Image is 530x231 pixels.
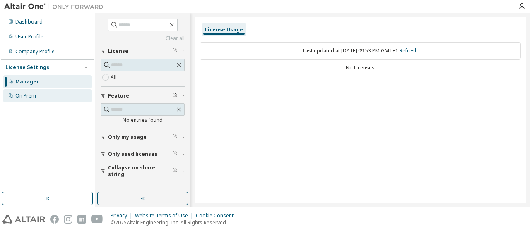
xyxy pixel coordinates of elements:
[101,128,185,146] button: Only my usage
[15,79,40,85] div: Managed
[108,134,147,141] span: Only my usage
[108,164,172,178] span: Collapse on share string
[15,33,43,40] div: User Profile
[15,48,55,55] div: Company Profile
[200,42,521,60] div: Last updated at: [DATE] 09:53 PM GMT+1
[101,42,185,60] button: License
[135,212,196,219] div: Website Terms of Use
[172,151,177,157] span: Clear filter
[111,212,135,219] div: Privacy
[196,212,238,219] div: Cookie Consent
[108,151,157,157] span: Only used licenses
[101,87,185,105] button: Feature
[172,168,177,174] span: Clear filter
[101,145,185,163] button: Only used licenses
[172,48,177,55] span: Clear filter
[101,162,185,180] button: Collapse on share string
[5,64,49,71] div: License Settings
[172,134,177,141] span: Clear filter
[77,215,86,224] img: linkedin.svg
[4,2,108,11] img: Altair One
[15,93,36,99] div: On Prem
[101,117,185,124] div: No entries found
[108,48,128,55] span: License
[205,26,243,33] div: License Usage
[101,35,185,42] a: Clear all
[64,215,72,224] img: instagram.svg
[108,93,129,99] span: Feature
[50,215,59,224] img: facebook.svg
[2,215,45,224] img: altair_logo.svg
[172,93,177,99] span: Clear filter
[400,47,418,54] a: Refresh
[111,72,118,82] label: All
[200,64,521,71] div: No Licenses
[15,19,43,25] div: Dashboard
[111,219,238,226] p: © 2025 Altair Engineering, Inc. All Rights Reserved.
[91,215,103,224] img: youtube.svg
